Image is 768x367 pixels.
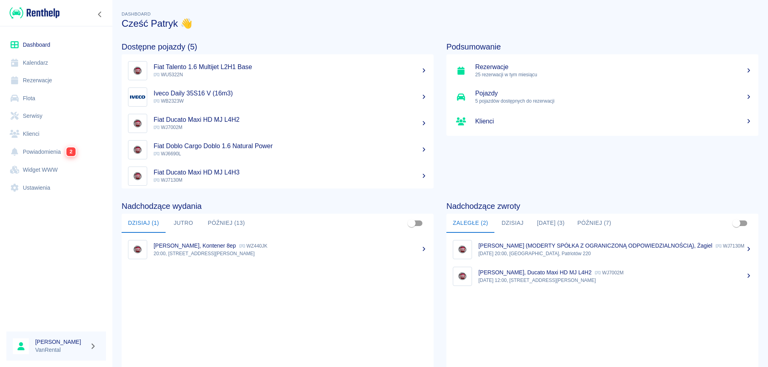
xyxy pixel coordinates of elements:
[122,12,151,16] span: Dashboard
[446,214,494,233] button: Zaległe (2)
[66,147,76,156] span: 2
[478,269,592,276] p: [PERSON_NAME], Ducato Maxi HD MJ L4H2
[202,214,252,233] button: Później (13)
[94,9,106,20] button: Zwiń nawigację
[6,6,60,20] a: Renthelp logo
[10,6,60,20] img: Renthelp logo
[6,54,106,72] a: Kalendarz
[130,169,145,184] img: Image
[154,169,427,177] h5: Fiat Ducato Maxi HD MJ L4H3
[6,89,106,107] a: Flota
[154,151,181,157] span: WJ6690L
[455,242,470,257] img: Image
[475,117,752,125] h5: Klienci
[446,110,758,133] a: Klienci
[122,201,434,211] h4: Nadchodzące wydania
[6,143,106,161] a: Powiadomienia2
[122,110,434,137] a: ImageFiat Ducato Maxi HD MJ L4H2 WJ7002M
[130,242,145,257] img: Image
[404,216,419,231] span: Pokaż przypisane tylko do mnie
[154,177,182,183] span: WJ7130M
[729,216,744,231] span: Pokaż przypisane tylko do mnie
[475,89,752,97] h5: Pojazdy
[122,137,434,163] a: ImageFiat Doblo Cargo Doblo 1.6 Natural Power WJ6690L
[494,214,530,233] button: Dzisiaj
[6,71,106,89] a: Rezerwacje
[475,63,752,71] h5: Rezerwacje
[478,277,752,284] p: [DATE] 12:00, [STREET_ADDRESS][PERSON_NAME]
[6,179,106,197] a: Ustawienia
[154,250,427,257] p: 20:00, [STREET_ADDRESS][PERSON_NAME]
[122,58,434,84] a: ImageFiat Talento 1.6 Multijet L2H1 Base WU5322N
[154,63,427,71] h5: Fiat Talento 1.6 Multijet L2H1 Base
[35,338,86,346] h6: [PERSON_NAME]
[455,269,470,284] img: Image
[122,214,166,233] button: Dzisiaj (1)
[154,125,182,130] span: WJ7002M
[446,58,758,84] a: Rezerwacje25 rezerwacji w tym miesiącu
[130,142,145,157] img: Image
[122,236,434,263] a: Image[PERSON_NAME], Kontener 8ep WZ440JK20:00, [STREET_ADDRESS][PERSON_NAME]
[154,116,427,124] h5: Fiat Ducato Maxi HD MJ L4H2
[35,346,86,354] p: VanRental
[716,243,744,249] p: WJ7130M
[154,72,183,77] span: WU5322N
[154,98,184,104] span: WB2323W
[530,214,571,233] button: [DATE] (3)
[154,89,427,97] h5: Iveco Daily 35S16 V (16m3)
[571,214,618,233] button: Później (7)
[446,42,758,52] h4: Podsumowanie
[446,84,758,110] a: Pojazdy5 pojazdów dostępnych do rezerwacji
[239,243,268,249] p: WZ440JK
[6,161,106,179] a: Widget WWW
[154,142,427,150] h5: Fiat Doblo Cargo Doblo 1.6 Natural Power
[166,214,202,233] button: Jutro
[595,270,624,276] p: WJ7002M
[122,163,434,189] a: ImageFiat Ducato Maxi HD MJ L4H3 WJ7130M
[122,42,434,52] h4: Dostępne pojazdy (5)
[6,125,106,143] a: Klienci
[130,89,145,105] img: Image
[6,107,106,125] a: Serwisy
[446,263,758,290] a: Image[PERSON_NAME], Ducato Maxi HD MJ L4H2 WJ7002M[DATE] 12:00, [STREET_ADDRESS][PERSON_NAME]
[475,71,752,78] p: 25 rezerwacji w tym miesiącu
[154,242,236,249] p: [PERSON_NAME], Kontener 8ep
[6,36,106,54] a: Dashboard
[446,236,758,263] a: Image[PERSON_NAME] (MODERTY SPÓŁKA Z OGRANICZONĄ ODPOWIEDZIALNOŚCIĄ), Żagiel WJ7130M[DATE] 20:00,...
[446,201,758,211] h4: Nadchodzące zwroty
[122,84,434,110] a: ImageIveco Daily 35S16 V (16m3) WB2323W
[130,63,145,78] img: Image
[130,116,145,131] img: Image
[475,97,752,105] p: 5 pojazdów dostępnych do rezerwacji
[478,250,752,257] p: [DATE] 20:00, [GEOGRAPHIC_DATA], Patriotów 220
[122,18,758,29] h3: Cześć Patryk 👋
[478,242,712,249] p: [PERSON_NAME] (MODERTY SPÓŁKA Z OGRANICZONĄ ODPOWIEDZIALNOŚCIĄ), Żagiel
